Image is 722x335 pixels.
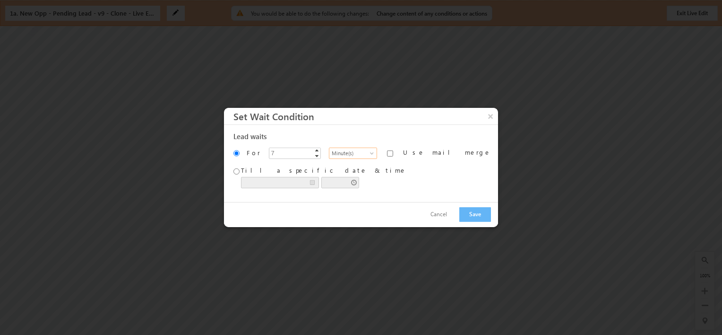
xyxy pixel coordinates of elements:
[247,148,260,159] label: For
[483,108,498,124] button: ×
[313,147,321,154] span: ▲
[329,149,374,158] span: Minute(s)
[241,166,406,175] label: Till a specific date & time
[459,207,491,222] button: Save
[403,148,491,157] label: Use mail merge
[329,148,377,159] a: Minute(s)
[233,132,491,141] div: Lead waits
[233,108,498,124] h3: Set Wait Condition
[313,152,321,160] span: ▼
[421,208,456,221] button: Cancel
